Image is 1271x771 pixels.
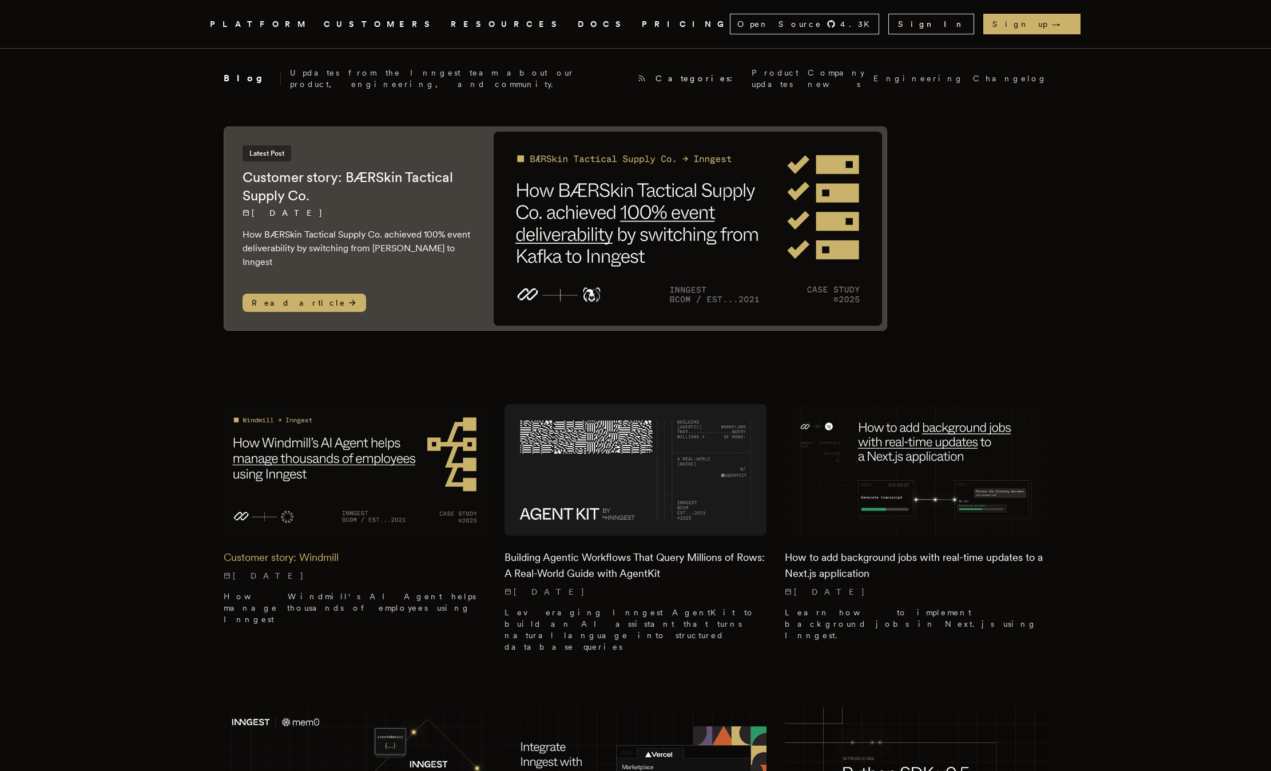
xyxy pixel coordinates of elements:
button: PLATFORM [210,17,310,31]
h2: Customer story: Windmill [224,549,486,566]
a: DOCS [578,17,628,31]
a: Latest PostCustomer story: BÆRSkin Tactical Supply Co.[DATE] How BÆRSkin Tactical Supply Co. achi... [224,126,887,331]
a: Sign up [983,14,1081,34]
h2: Blog [224,72,281,85]
span: Latest Post [243,145,291,161]
h2: Building Agentic Workflows That Query Millions of Rows: A Real-World Guide with AgentKit [505,549,767,582]
a: Product updates [752,67,799,90]
a: Featured image for Customer story: Windmill blog postCustomer story: Windmill[DATE] How Windmill'... [224,404,486,634]
p: [DATE] [785,586,1047,598]
p: Leveraging Inngest AgentKit to build an AI assistant that turns natural language into structured ... [505,607,767,653]
img: Featured image for Customer story: BÆRSkin Tactical Supply Co. blog post [494,132,882,326]
a: Changelog [973,73,1047,84]
p: [DATE] [243,207,471,219]
h2: Customer story: BÆRSkin Tactical Supply Co. [243,168,471,205]
p: How Windmill's AI Agent helps manage thousands of employees using Inngest [224,591,486,625]
span: → [1052,18,1071,30]
a: CUSTOMERS [324,17,437,31]
img: Featured image for Customer story: Windmill blog post [217,401,493,539]
span: Read article [243,294,366,312]
button: RESOURCES [451,17,564,31]
a: Company news [808,67,864,90]
a: Sign In [888,14,974,34]
p: [DATE] [224,570,486,582]
img: Featured image for Building Agentic Workflows That Query Millions of Rows: A Real-World Guide wit... [505,404,767,535]
a: PRICING [642,17,730,31]
p: Learn how to implement background jobs in Next.js using Inngest. [785,607,1047,641]
span: 4.3 K [840,18,876,30]
a: Featured image for How to add background jobs with real-time updates to a Next.js application blo... [785,404,1047,650]
span: Open Source [737,18,822,30]
p: Updates from the Inngest team about our product, engineering, and community. [290,67,628,90]
p: How BÆRSkin Tactical Supply Co. achieved 100% event deliverability by switching from [PERSON_NAME... [243,228,471,269]
a: Featured image for Building Agentic Workflows That Query Millions of Rows: A Real-World Guide wit... [505,404,767,661]
span: Categories: [656,73,742,84]
h2: How to add background jobs with real-time updates to a Next.js application [785,549,1047,582]
img: Featured image for How to add background jobs with real-time updates to a Next.js application blo... [785,404,1047,535]
a: Engineering [873,73,964,84]
p: [DATE] [505,586,767,598]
